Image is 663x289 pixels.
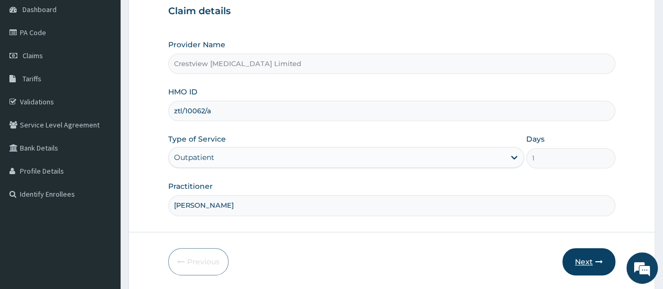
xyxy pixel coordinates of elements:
[23,51,43,60] span: Claims
[19,52,42,79] img: d_794563401_company_1708531726252_794563401
[168,39,225,50] label: Provider Name
[168,87,198,97] label: HMO ID
[174,152,214,163] div: Outpatient
[168,195,615,216] input: Enter Name
[5,184,200,221] textarea: Type your message and hit 'Enter'
[23,74,41,83] span: Tariffs
[168,101,615,121] input: Enter HMO ID
[168,6,615,17] h3: Claim details
[55,59,176,72] div: Chat with us now
[23,5,57,14] span: Dashboard
[168,181,213,191] label: Practitioner
[526,134,545,144] label: Days
[168,248,229,275] button: Previous
[172,5,197,30] div: Minimize live chat window
[562,248,615,275] button: Next
[61,81,145,187] span: We're online!
[168,134,226,144] label: Type of Service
